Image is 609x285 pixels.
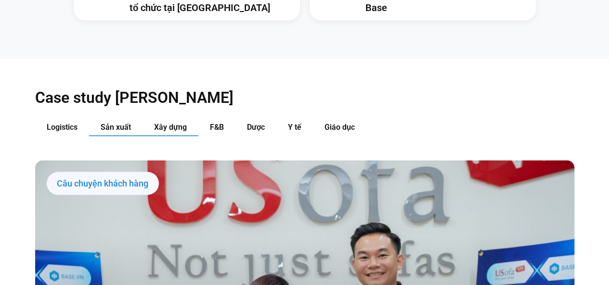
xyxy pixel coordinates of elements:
span: F&B [210,122,224,131]
span: Xây dựng [154,122,187,131]
span: Y tế [288,122,301,131]
span: Logistics [47,122,78,131]
span: Sản xuất [101,122,131,131]
div: Câu chuyện khách hàng [47,172,159,195]
h2: Case study [PERSON_NAME] [35,87,574,107]
span: Dược [247,122,265,131]
span: Giáo dục [324,122,355,131]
